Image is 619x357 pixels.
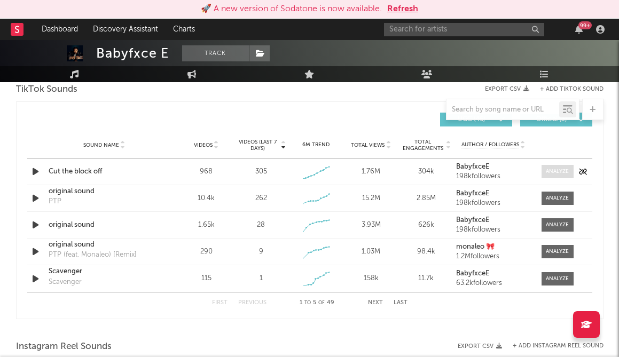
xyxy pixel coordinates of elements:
a: Charts [166,19,202,40]
button: Track [182,45,249,61]
strong: monaleo 🎀 [456,243,495,250]
a: Scavenger [49,266,160,277]
div: 99 + [578,21,592,29]
button: Export CSV [485,86,529,92]
div: 3.93M [346,220,396,231]
span: Total Engagements [401,139,444,152]
button: Next [368,300,383,306]
div: 9 [259,247,263,257]
div: 115 [182,273,231,284]
span: Author / Followers [461,141,519,148]
span: Videos [194,142,213,148]
div: 15.2M [346,193,396,204]
div: 262 [255,193,267,204]
a: BabyfxceE [456,270,530,277]
button: Refresh [387,3,418,15]
input: Search by song name or URL [446,106,559,114]
div: 626k [401,220,451,231]
div: 968 [182,166,231,177]
span: of [318,300,325,305]
strong: BabyfxceE [456,217,489,224]
span: Videos (last 7 days) [236,139,279,152]
a: original sound [49,220,160,231]
div: Babyfxce E [96,45,169,61]
div: PTP (feat. Monaleo) [Remix] [49,250,137,260]
button: + Add TikTok Sound [529,86,604,92]
div: 305 [255,166,267,177]
a: BabyfxceE [456,190,530,197]
strong: BabyfxceE [456,190,489,197]
div: 98.4k [401,247,451,257]
div: 1.76M [346,166,396,177]
span: TikTok Sounds [16,83,77,96]
a: monaleo 🎀 [456,243,530,251]
span: Sound Name [83,142,119,148]
div: 198k followers [456,173,530,180]
strong: BabyfxceE [456,270,489,277]
button: First [212,300,228,306]
div: 🚀 A new version of Sodatone is now available. [201,3,382,15]
strong: BabyfxceE [456,163,489,170]
a: Discovery Assistant [85,19,166,40]
a: Cut the block off [49,166,160,177]
div: 1.2M followers [456,253,530,260]
a: BabyfxceE [456,217,530,224]
span: to [304,300,311,305]
a: Dashboard [34,19,85,40]
div: 1.65k [182,220,231,231]
a: BabyfxceE [456,163,530,171]
div: 6M Trend [291,141,341,149]
div: PTP [49,196,61,207]
button: + Add TikTok Sound [540,86,604,92]
a: original sound [49,186,160,197]
button: Last [394,300,408,306]
div: 1 5 49 [288,297,347,310]
div: 28 [257,220,265,231]
span: Instagram Reel Sounds [16,340,112,353]
div: 304k [401,166,451,177]
button: Previous [238,300,267,306]
span: Total Views [351,142,385,148]
div: Scavenger [49,277,82,288]
div: 2.85M [401,193,451,204]
div: + Add Instagram Reel Sound [502,343,604,349]
div: 63.2k followers [456,280,530,287]
div: 1 [260,273,263,284]
button: + Add Instagram Reel Sound [513,343,604,349]
div: 290 [182,247,231,257]
a: original sound [49,240,160,250]
button: 99+ [575,25,583,34]
div: 158k [346,273,396,284]
div: 10.4k [182,193,231,204]
div: 198k followers [456,226,530,234]
input: Search for artists [384,23,544,36]
div: 1.03M [346,247,396,257]
div: 11.7k [401,273,451,284]
div: 198k followers [456,200,530,207]
button: Export CSV [458,343,502,350]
